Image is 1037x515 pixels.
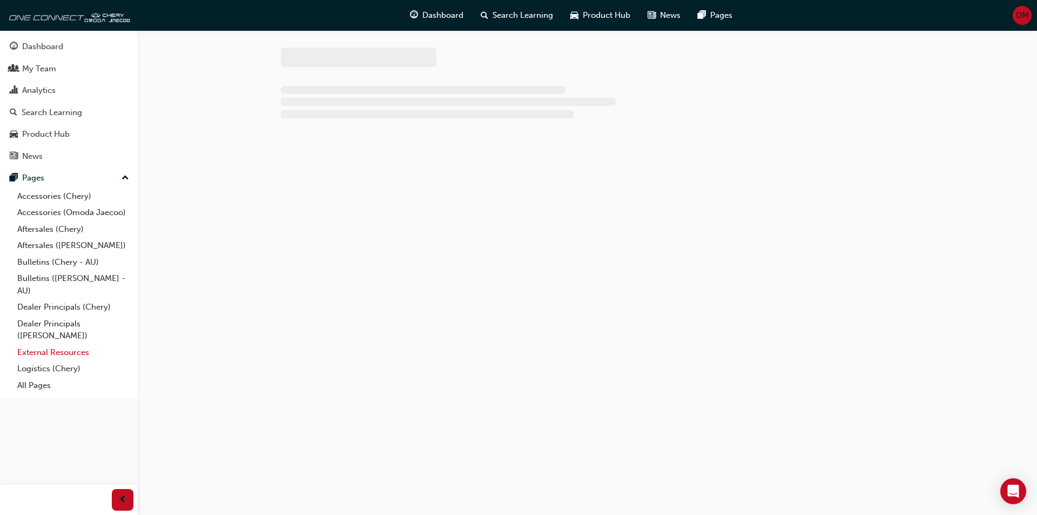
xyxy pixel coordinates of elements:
span: people-icon [10,64,18,74]
button: Pages [4,168,133,188]
a: Search Learning [4,103,133,123]
span: Pages [710,9,732,22]
span: Product Hub [583,9,630,22]
span: search-icon [481,9,488,22]
span: DM [1016,9,1029,22]
div: Search Learning [22,106,82,119]
span: Dashboard [422,9,463,22]
a: Aftersales (Chery) [13,221,133,238]
div: Product Hub [22,128,70,141]
a: External Resources [13,344,133,361]
a: My Team [4,59,133,79]
span: search-icon [10,108,17,118]
a: Dealer Principals (Chery) [13,299,133,316]
a: Bulletins ([PERSON_NAME] - AU) [13,270,133,299]
span: Search Learning [493,9,553,22]
img: oneconnect [5,4,130,26]
a: Logistics (Chery) [13,360,133,377]
a: All Pages [13,377,133,394]
span: chart-icon [10,86,18,96]
button: DM [1013,6,1032,25]
button: DashboardMy TeamAnalyticsSearch LearningProduct HubNews [4,35,133,168]
a: Accessories (Chery) [13,188,133,205]
span: prev-icon [119,493,127,507]
a: Product Hub [4,124,133,144]
a: Accessories (Omoda Jaecoo) [13,204,133,221]
a: Bulletins (Chery - AU) [13,254,133,271]
span: news-icon [10,152,18,162]
a: Dashboard [4,37,133,57]
span: guage-icon [10,42,18,52]
a: News [4,146,133,166]
a: search-iconSearch Learning [472,4,562,26]
div: Open Intercom Messenger [1000,478,1026,504]
span: up-icon [122,171,129,185]
div: Analytics [22,84,56,97]
div: News [22,150,43,163]
a: Dealer Principals ([PERSON_NAME]) [13,316,133,344]
div: Pages [22,172,44,184]
span: News [660,9,681,22]
span: guage-icon [410,9,418,22]
span: news-icon [648,9,656,22]
span: car-icon [570,9,578,22]
span: pages-icon [698,9,706,22]
div: My Team [22,63,56,75]
span: pages-icon [10,173,18,183]
a: pages-iconPages [689,4,741,26]
a: Aftersales ([PERSON_NAME]) [13,237,133,254]
span: car-icon [10,130,18,139]
div: Dashboard [22,41,63,53]
a: guage-iconDashboard [401,4,472,26]
a: news-iconNews [639,4,689,26]
a: Analytics [4,81,133,101]
a: car-iconProduct Hub [562,4,639,26]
